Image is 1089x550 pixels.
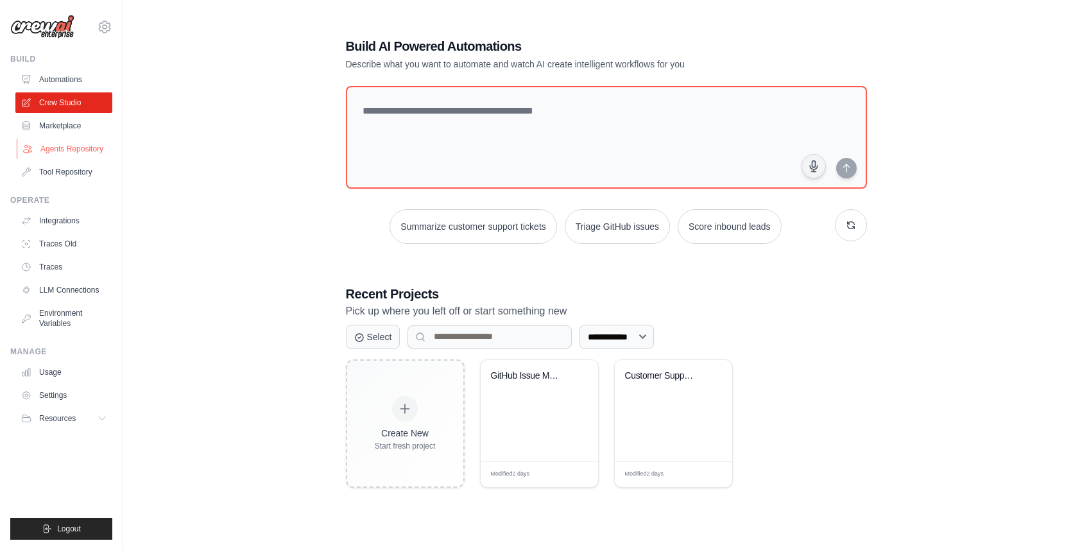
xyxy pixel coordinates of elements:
[390,209,556,244] button: Summarize customer support tickets
[10,518,112,540] button: Logout
[375,427,436,440] div: Create New
[491,370,569,382] div: GitHub Issue Manager
[346,285,867,303] h3: Recent Projects
[835,209,867,241] button: Get new suggestions
[625,370,703,382] div: Customer Support Ticket Automation
[346,303,867,320] p: Pick up where you left off or start something new
[625,470,664,479] span: Modified 2 days
[10,54,112,64] div: Build
[1025,488,1089,550] iframe: Chat Widget
[15,69,112,90] a: Automations
[491,470,530,479] span: Modified 2 days
[10,347,112,357] div: Manage
[10,15,74,39] img: Logo
[39,413,76,424] span: Resources
[701,470,712,479] span: Edit
[15,385,112,406] a: Settings
[678,209,782,244] button: Score inbound leads
[15,408,112,429] button: Resources
[15,116,112,136] a: Marketplace
[565,209,670,244] button: Triage GitHub issues
[15,211,112,231] a: Integrations
[567,470,578,479] span: Edit
[346,325,400,349] button: Select
[15,280,112,300] a: LLM Connections
[15,362,112,382] a: Usage
[346,58,777,71] p: Describe what you want to automate and watch AI create intelligent workflows for you
[375,441,436,451] div: Start fresh project
[10,195,112,205] div: Operate
[15,92,112,113] a: Crew Studio
[346,37,777,55] h1: Build AI Powered Automations
[17,139,114,159] a: Agents Repository
[15,162,112,182] a: Tool Repository
[15,303,112,334] a: Environment Variables
[1025,488,1089,550] div: 채팅 위젯
[15,234,112,254] a: Traces Old
[802,154,826,178] button: Click to speak your automation idea
[15,257,112,277] a: Traces
[57,524,81,534] span: Logout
